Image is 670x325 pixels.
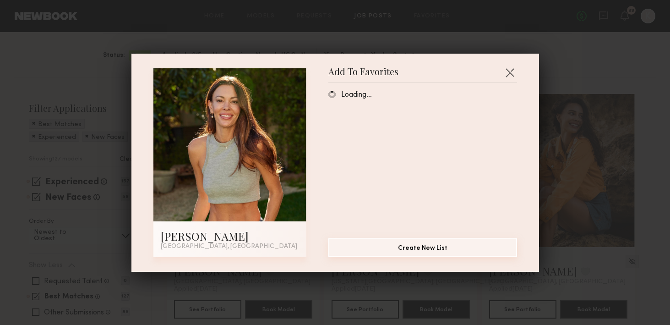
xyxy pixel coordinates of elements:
[161,229,299,243] div: [PERSON_NAME]
[161,243,299,250] div: [GEOGRAPHIC_DATA], [GEOGRAPHIC_DATA]
[502,65,517,80] button: Close
[341,91,372,99] span: Loading…
[328,68,398,82] span: Add To Favorites
[328,238,517,257] button: Create New List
